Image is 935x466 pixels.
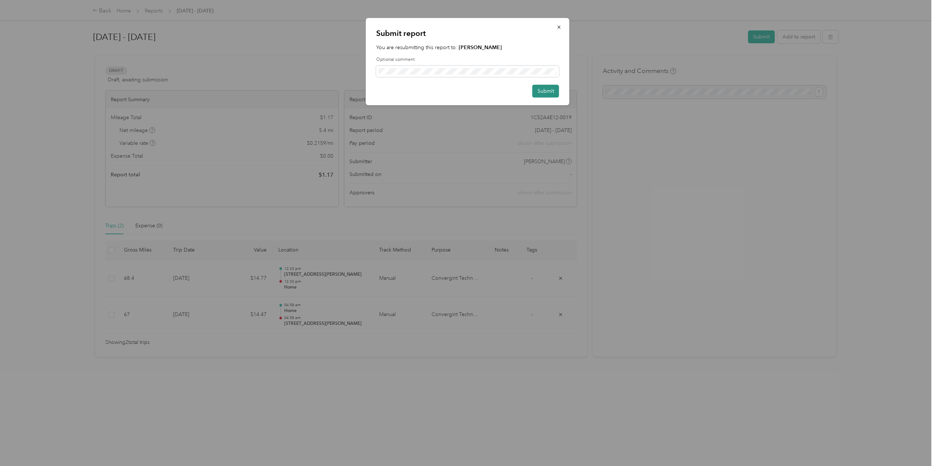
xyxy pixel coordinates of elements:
p: Submit report [376,28,559,38]
p: You are resubmitting this report to: [376,44,559,51]
button: Submit [532,85,559,98]
iframe: Everlance-gr Chat Button Frame [894,425,935,466]
label: Optional comment [376,56,559,63]
strong: [PERSON_NAME] [459,44,502,51]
